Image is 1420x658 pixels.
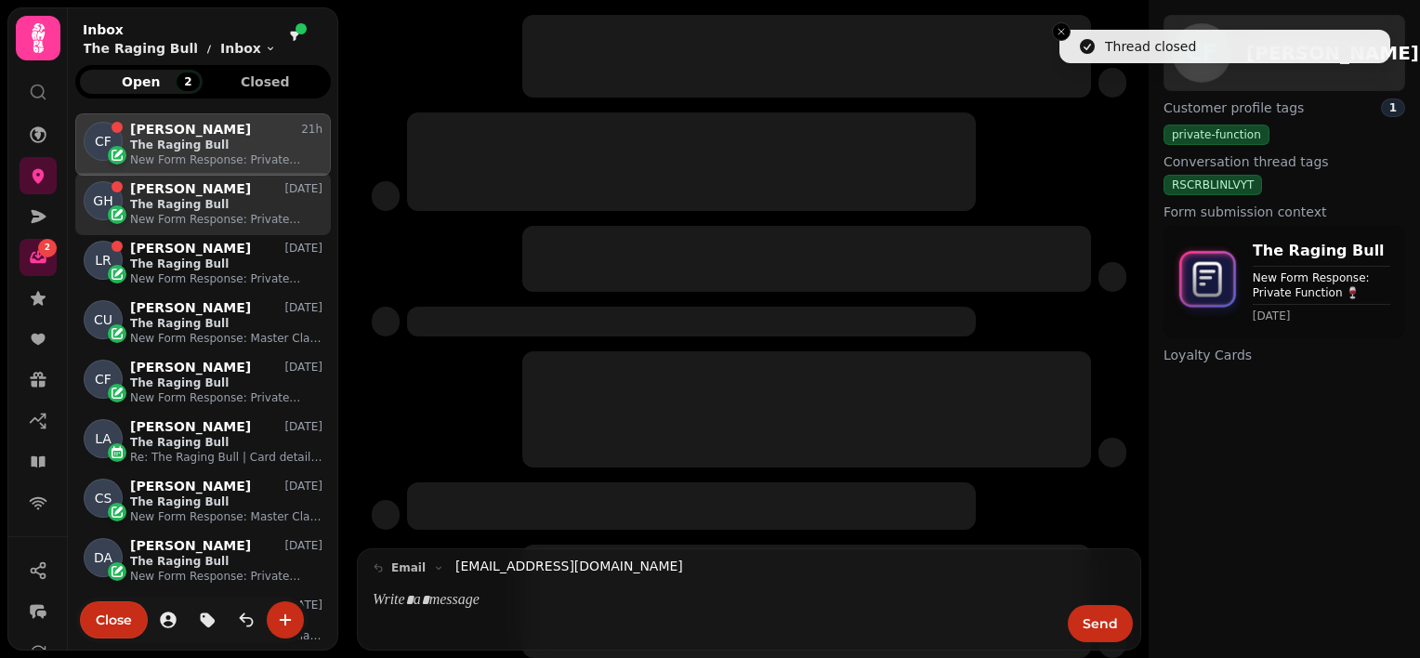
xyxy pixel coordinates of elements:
p: [PERSON_NAME] [130,241,251,257]
div: 1 [1381,99,1405,117]
time: [DATE] [1253,309,1390,323]
span: CF [95,132,112,151]
nav: breadcrumb [83,39,276,58]
span: Send [1083,617,1118,630]
p: [PERSON_NAME] [130,479,251,494]
p: New Form Response: Private Function 🍷 [130,271,322,286]
label: Form submission context [1164,203,1405,221]
p: New Form Response: Private Function 🍷 [1253,270,1390,300]
p: [PERSON_NAME] [130,181,251,197]
p: [PERSON_NAME] [130,419,251,435]
p: The Raging Bull [130,138,322,152]
span: CU [94,310,112,329]
button: Closed [204,70,327,94]
div: RSCRBLINLVYT [1164,175,1262,195]
p: 21h [301,122,322,137]
p: The Raging Bull [130,316,322,331]
p: [DATE] [284,300,322,315]
button: Close [80,601,148,638]
p: Re: The Raging Bull | Card details required [130,450,322,465]
span: Customer profile tags [1164,99,1304,117]
span: LA [95,429,112,448]
span: DA [94,548,112,567]
button: Inbox [220,39,276,58]
p: [DATE] [284,360,322,375]
span: Open [95,75,188,88]
p: New Form Response: Private Function 🍷 [130,390,322,405]
button: Open2 [80,70,203,94]
p: New Form Response: Master Class Enquiry 🍸 [130,331,322,346]
span: Close [96,613,132,626]
p: [DATE] [284,419,322,434]
p: [DATE] [284,479,322,493]
div: grid [75,113,331,642]
span: CF [1186,42,1217,64]
p: The Raging Bull [130,494,322,509]
span: CS [95,489,112,507]
p: The Raging Bull [130,257,322,271]
p: The Raging Bull [130,554,322,569]
p: [PERSON_NAME] [130,300,251,316]
p: New Form Response: Private Function 🍷 [130,569,322,584]
div: 2 [176,72,200,92]
p: The Raging Bull [130,375,322,390]
p: [PERSON_NAME] [130,360,251,375]
div: private-function [1164,125,1269,145]
span: Closed [219,75,312,88]
button: filter [283,25,306,47]
p: [PERSON_NAME] [130,538,251,554]
a: 2 [20,239,57,276]
span: CF [95,370,112,388]
h2: Inbox [83,20,276,39]
p: New Form Response: Private Function 🍷 [130,212,322,227]
p: The Raging Bull [83,39,198,58]
button: email [365,557,452,579]
span: GH [93,191,112,210]
button: Send [1068,605,1133,642]
p: The Raging Bull [130,435,322,450]
p: [DATE] [284,538,322,553]
a: [EMAIL_ADDRESS][DOMAIN_NAME] [455,557,683,576]
p: [DATE] [284,181,322,196]
img: form-icon [1171,243,1245,321]
span: LR [95,251,112,270]
label: Conversation thread tags [1164,152,1405,171]
button: create-convo [267,601,304,638]
p: The Raging Bull [1253,240,1390,262]
div: Thread closed [1105,37,1196,56]
span: 2 [45,242,50,255]
span: Loyalty Cards [1164,346,1252,364]
p: New Form Response: Private Function 🍷 [130,152,322,167]
button: is-read [228,601,265,638]
p: The Raging Bull [130,197,322,212]
p: New Form Response: Master Class Enquiry 🍸 [130,509,322,524]
button: Close toast [1052,22,1071,41]
p: [DATE] [284,241,322,256]
p: [PERSON_NAME] [130,122,251,138]
button: tag-thread [189,601,226,638]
